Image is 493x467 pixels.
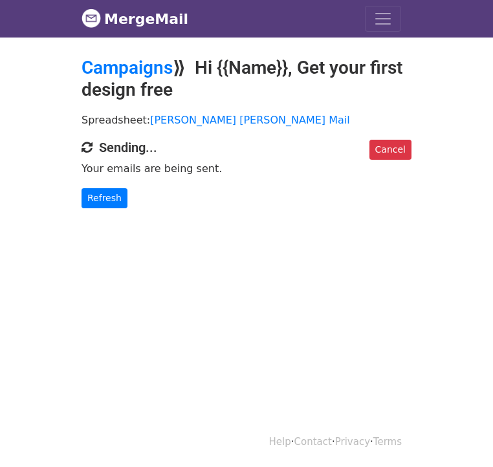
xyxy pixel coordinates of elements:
[365,6,401,32] button: Toggle navigation
[82,57,411,100] h2: ⟫ Hi {{Name}}, Get your first design free
[335,436,370,448] a: Privacy
[373,436,402,448] a: Terms
[82,113,411,127] p: Spreadsheet:
[82,162,411,175] p: Your emails are being sent.
[82,8,101,28] img: MergeMail logo
[82,5,188,32] a: MergeMail
[150,114,349,126] a: [PERSON_NAME] [PERSON_NAME] Mail
[269,436,291,448] a: Help
[294,436,332,448] a: Contact
[369,140,411,160] a: Cancel
[82,188,127,208] a: Refresh
[82,57,173,78] a: Campaigns
[82,140,411,155] h4: Sending...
